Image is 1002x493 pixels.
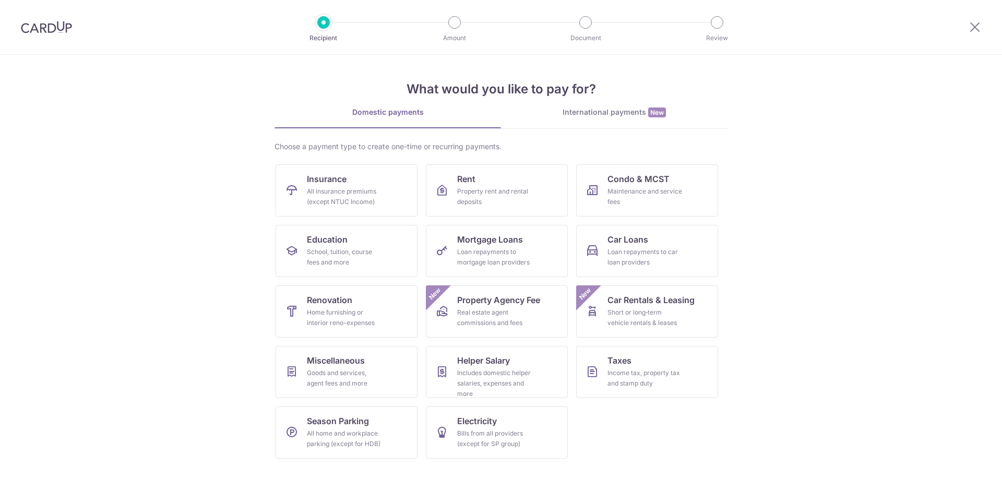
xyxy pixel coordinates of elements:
[457,186,532,207] div: Property rent and rental deposits
[275,80,727,99] h4: What would you like to pay for?
[607,368,683,389] div: Income tax, property tax and stamp duty
[276,225,417,277] a: EducationSchool, tuition, course fees and more
[276,346,417,398] a: MiscellaneousGoods and services, agent fees and more
[307,307,382,328] div: Home furnishing or interior reno-expenses
[416,33,493,43] p: Amount
[276,164,417,217] a: InsuranceAll insurance premiums (except NTUC Income)
[307,247,382,268] div: School, tuition, course fees and more
[576,346,718,398] a: TaxesIncome tax, property tax and stamp duty
[307,368,382,389] div: Goods and services, agent fees and more
[678,33,756,43] p: Review
[501,107,727,118] div: International payments
[607,294,695,306] span: Car Rentals & Leasing
[426,164,568,217] a: RentProperty rent and rental deposits
[307,186,382,207] div: All insurance premiums (except NTUC Income)
[457,415,497,427] span: Electricity
[457,307,532,328] div: Real estate agent commissions and fees
[276,285,417,338] a: RenovationHome furnishing or interior reno-expenses
[607,247,683,268] div: Loan repayments to car loan providers
[457,428,532,449] div: Bills from all providers (except for SP group)
[275,107,501,117] div: Domestic payments
[426,225,568,277] a: Mortgage LoansLoan repayments to mortgage loan providers
[607,186,683,207] div: Maintenance and service fees
[275,141,727,152] div: Choose a payment type to create one-time or recurring payments.
[576,225,718,277] a: Car LoansLoan repayments to car loan providers
[607,173,670,185] span: Condo & MCST
[457,247,532,268] div: Loan repayments to mortgage loan providers
[307,173,347,185] span: Insurance
[426,406,568,459] a: ElectricityBills from all providers (except for SP group)
[607,307,683,328] div: Short or long‑term vehicle rentals & leases
[457,354,510,367] span: Helper Salary
[307,233,348,246] span: Education
[307,354,365,367] span: Miscellaneous
[307,294,352,306] span: Renovation
[21,21,72,33] img: CardUp
[648,107,666,117] span: New
[607,233,648,246] span: Car Loans
[577,285,594,303] span: New
[426,285,444,303] span: New
[457,294,540,306] span: Property Agency Fee
[307,415,369,427] span: Season Parking
[457,233,523,246] span: Mortgage Loans
[285,33,362,43] p: Recipient
[576,164,718,217] a: Condo & MCSTMaintenance and service fees
[426,346,568,398] a: Helper SalaryIncludes domestic helper salaries, expenses and more
[935,462,992,488] iframe: Opens a widget where you can find more information
[426,285,568,338] a: Property Agency FeeReal estate agent commissions and feesNew
[276,406,417,459] a: Season ParkingAll home and workplace parking (except for HDB)
[307,428,382,449] div: All home and workplace parking (except for HDB)
[547,33,624,43] p: Document
[607,354,631,367] span: Taxes
[576,285,718,338] a: Car Rentals & LeasingShort or long‑term vehicle rentals & leasesNew
[457,368,532,399] div: Includes domestic helper salaries, expenses and more
[457,173,475,185] span: Rent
